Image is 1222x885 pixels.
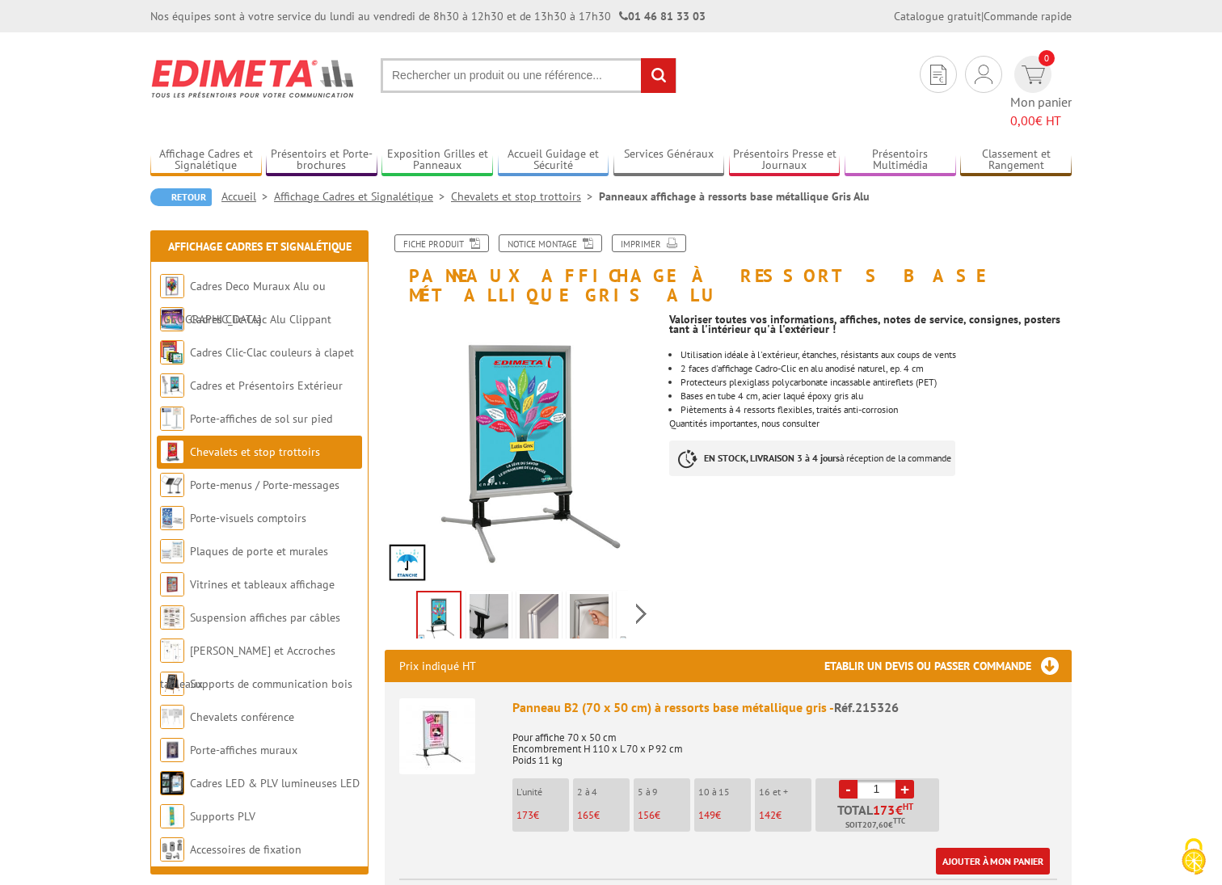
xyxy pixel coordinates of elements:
[1022,65,1045,84] img: devis rapide
[570,594,609,644] img: chevalet_rue_ressorts_base_lestable_gris_alu_roulettes_215327_2.jpg
[190,511,306,525] a: Porte-visuels comptoirs
[499,234,602,252] a: Notice Montage
[1010,56,1072,130] a: devis rapide 0 Mon panier 0,00€ HT
[873,803,895,816] span: 173
[1010,93,1072,130] span: Mon panier
[638,808,655,822] span: 156
[729,147,841,174] a: Présentoirs Presse et Journaux
[190,345,354,360] a: Cadres Clic-Clac couleurs à clapet
[895,803,903,816] span: €
[681,391,1072,401] li: Bases en tube 4 cm, acier laqué époxy gris alu
[613,147,725,174] a: Services Généraux
[1010,112,1072,130] span: € HT
[839,780,858,799] a: -
[498,147,609,174] a: Accueil Guidage et Sécurité
[930,65,946,85] img: devis rapide
[820,803,939,832] p: Total
[824,650,1072,682] h3: Etablir un devis ou passer commande
[704,452,840,464] strong: EN STOCK, LIVRAISON 3 à 4 jours
[160,506,184,530] img: Porte-visuels comptoirs
[681,405,1072,415] li: Piètements à 4 ressorts flexibles, traités anti-corrosion
[698,808,715,822] span: 149
[190,577,335,592] a: Vitrines et tableaux affichage
[394,234,489,252] a: Fiche produit
[1010,112,1035,129] span: 0,00
[160,279,326,327] a: Cadres Deco Muraux Alu ou [GEOGRAPHIC_DATA]
[160,274,184,298] img: Cadres Deco Muraux Alu ou Bois
[190,710,294,724] a: Chevalets conférence
[1174,837,1214,877] img: Cookies (fenêtre modale)
[894,8,1072,24] div: |
[669,312,1060,336] strong: Valoriser toutes vos informations, affiches, notes de service, consignes, posters tant à l'intéri...
[516,786,569,798] p: L'unité
[681,350,1072,360] li: Utilisation idéale à l'extérieur, étanches, résistants aux coups de vents
[577,786,630,798] p: 2 à 4
[160,407,184,431] img: Porte-affiches de sol sur pied
[698,786,751,798] p: 10 à 15
[516,810,569,821] p: €
[759,808,776,822] span: 142
[520,594,558,644] img: chevalet_rue_ressorts_base_lestable_gris_alu_roulettes_215327_1.jpg
[385,313,657,585] img: chevalets_et_stop_trottoirs_215320.jpg
[190,743,297,757] a: Porte-affiches muraux
[681,364,1072,373] li: 2 faces d'affichage Cadro-Clic en alu anodisé naturel, ep. 4 cm
[381,147,493,174] a: Exposition Grilles et Panneaux
[845,147,956,174] a: Présentoirs Multimédia
[577,810,630,821] p: €
[641,58,676,93] input: rechercher
[451,189,599,204] a: Chevalets et stop trottoirs
[634,601,649,627] span: Next
[470,594,508,644] img: panneaux_affichage_a_ressorts_base_metallique_gris_alu_215320_2.jpg
[160,643,335,691] a: [PERSON_NAME] et Accroches tableaux
[619,9,706,23] strong: 01 46 81 33 03
[512,698,1057,717] div: Panneau B2 (70 x 50 cm) à ressorts base métallique gris -
[1039,50,1055,66] span: 0
[160,440,184,464] img: Chevalets et stop trottoirs
[266,147,377,174] a: Présentoirs et Porte-brochures
[638,810,690,821] p: €
[150,147,262,174] a: Affichage Cadres et Signalétique
[759,810,811,821] p: €
[862,819,888,832] span: 207,60
[599,188,870,204] li: Panneaux affichage à ressorts base métallique Gris Alu
[168,239,352,254] a: Affichage Cadres et Signalétique
[895,780,914,799] a: +
[381,58,676,93] input: Rechercher un produit ou une référence...
[373,234,1084,305] h1: Panneaux affichage à ressorts base métallique Gris Alu
[160,738,184,762] img: Porte-affiches muraux
[516,808,533,822] span: 173
[190,676,352,691] a: Supports de communication bois
[190,312,331,327] a: Cadres Clic-Clac Alu Clippant
[834,699,899,715] span: Réf.215326
[221,189,274,204] a: Accueil
[274,189,451,204] a: Affichage Cadres et Signalétique
[975,65,992,84] img: devis rapide
[160,373,184,398] img: Cadres et Présentoirs Extérieur
[160,340,184,365] img: Cadres Clic-Clac couleurs à clapet
[681,377,1072,387] li: Protecteurs plexiglass polycarbonate incassable antireflets (PET)
[612,234,686,252] a: Imprimer
[160,705,184,729] img: Chevalets conférence
[894,9,981,23] a: Catalogue gratuit
[399,698,475,774] img: Panneau B2 (70 x 50 cm) à ressorts base métallique gris
[893,816,905,825] sup: TTC
[190,411,332,426] a: Porte-affiches de sol sur pied
[577,808,594,822] span: 165
[669,305,1084,492] div: Quantités importantes, nous consulter
[160,605,184,630] img: Suspension affiches par câbles
[845,819,905,832] span: Soit €
[160,572,184,596] img: Vitrines et tableaux affichage
[984,9,1072,23] a: Commande rapide
[190,445,320,459] a: Chevalets et stop trottoirs
[399,650,476,682] p: Prix indiqué HT
[150,188,212,206] a: Retour
[418,592,460,643] img: chevalets_et_stop_trottoirs_215320.jpg
[1165,830,1222,885] button: Cookies (fenêtre modale)
[150,8,706,24] div: Nos équipes sont à votre service du lundi au vendredi de 8h30 à 12h30 et de 13h30 à 17h30
[190,610,340,625] a: Suspension affiches par câbles
[160,638,184,663] img: Cimaises et Accroches tableaux
[620,594,659,644] img: panneau_a1_a_ressorts_base_metallique_215320_etanche.jpg
[759,786,811,798] p: 16 et +
[190,378,343,393] a: Cadres et Présentoirs Extérieur
[669,440,955,476] p: à réception de la commande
